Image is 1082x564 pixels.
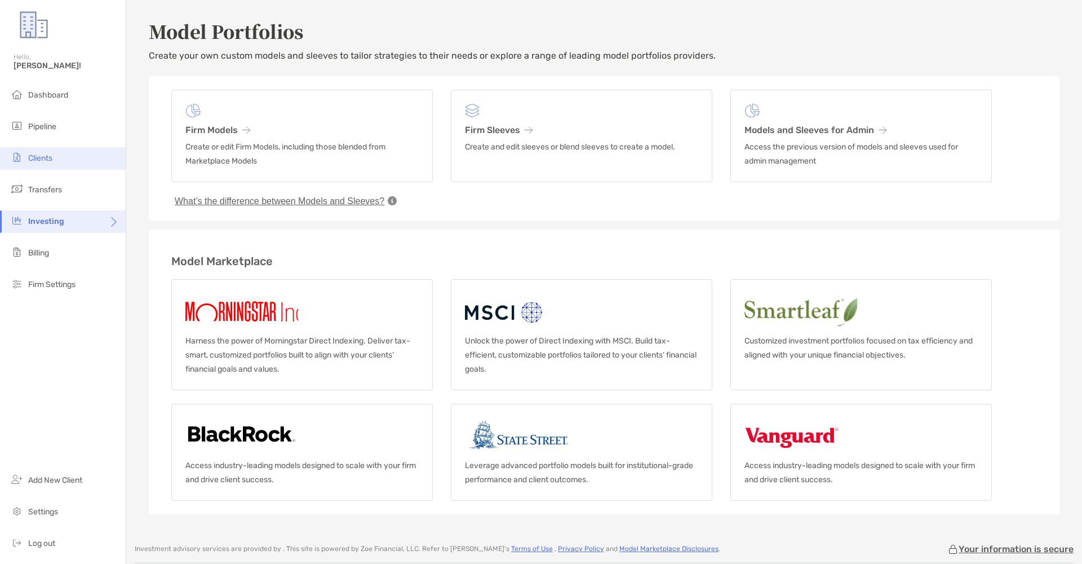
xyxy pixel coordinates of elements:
[744,334,978,362] p: Customized investment portfolios focused on tax efficiency and aligned with your unique financial...
[465,334,698,376] p: Unlock the power of Direct Indexing with MSCI. Build tax-efficient, customizable portfolios tailo...
[185,125,419,135] h3: Firm Models
[465,140,698,154] p: Create and edit sleeves or blend sleeves to create a model.
[619,545,719,553] a: Model Marketplace Disclosures
[451,404,712,501] a: State streetLeverage advanced portfolio models built for institutional-grade performance and clie...
[28,122,56,131] span: Pipeline
[135,545,720,553] p: Investment advisory services are provided by . This site is powered by Zoe Financial, LLC. Refer ...
[28,153,52,163] span: Clients
[28,475,82,485] span: Add New Client
[149,18,1059,44] h2: Model Portfolios
[744,125,978,135] h3: Models and Sleeves for Admin
[28,248,49,258] span: Billing
[171,279,433,390] a: MorningstarHarness the power of Morningstar Direct Indexing. Deliver tax-smart, customized portfo...
[959,544,1074,554] p: Your information is secure
[28,539,55,548] span: Log out
[744,459,978,487] p: Access industry-leading models designed to scale with your firm and drive client success.
[730,404,992,501] a: VanguardAccess industry-leading models designed to scale with your firm and drive client success.
[10,214,24,227] img: investing icon
[171,90,433,182] a: Firm ModelsCreate or edit Firm Models, including those blended from Marketplace Models
[465,293,544,329] img: MSCI
[465,418,573,454] img: State street
[28,507,58,517] span: Settings
[10,245,24,259] img: billing icon
[730,90,992,182] a: Models and Sleeves for AdminAccess the previous version of models and sleeves used for admin mana...
[185,459,419,487] p: Access industry-leading models designed to scale with your firm and drive client success.
[185,418,298,454] img: Blackrock
[10,119,24,133] img: pipeline icon
[465,125,698,135] h3: Firm Sleeves
[14,61,119,70] span: [PERSON_NAME]!
[14,5,54,45] img: Zoe Logo
[28,90,68,100] span: Dashboard
[10,182,24,196] img: transfers icon
[149,49,1059,63] p: Create your own custom models and sleeves to tailor strategies to their needs or explore a range ...
[185,293,343,329] img: Morningstar
[730,279,992,390] a: SmartleafCustomized investment portfolios focused on tax efficiency and aligned with your unique ...
[185,334,419,376] p: Harness the power of Morningstar Direct Indexing. Deliver tax-smart, customized portfolios built ...
[10,473,24,486] img: add_new_client icon
[451,90,712,182] a: Firm SleevesCreate and edit sleeves or blend sleeves to create a model.
[465,459,698,487] p: Leverage advanced portfolio models built for institutional-grade performance and client outcomes.
[511,545,553,553] a: Terms of Use
[10,277,24,290] img: firm-settings icon
[10,151,24,164] img: clients icon
[558,545,604,553] a: Privacy Policy
[451,279,712,390] a: MSCIUnlock the power of Direct Indexing with MSCI. Build tax-efficient, customizable portfolios t...
[744,293,952,329] img: Smartleaf
[744,418,839,454] img: Vanguard
[28,185,62,195] span: Transfers
[171,196,388,207] button: What’s the difference between Models and Sleeves?
[10,504,24,518] img: settings icon
[171,254,1037,268] h3: Model Marketplace
[744,140,978,168] p: Access the previous version of models and sleeves used for admin management
[171,404,433,501] a: BlackrockAccess industry-leading models designed to scale with your firm and drive client success.
[10,536,24,549] img: logout icon
[28,280,76,289] span: Firm Settings
[185,140,419,168] p: Create or edit Firm Models, including those blended from Marketplace Models
[28,217,64,226] span: Investing
[10,87,24,101] img: dashboard icon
